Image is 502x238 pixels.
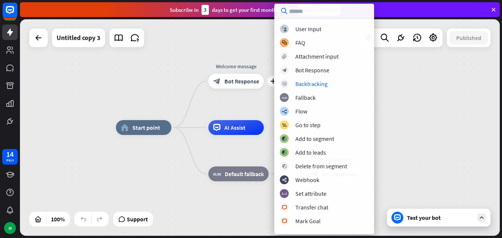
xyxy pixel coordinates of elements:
[295,176,319,184] div: Webhook
[282,82,287,86] i: block_backtracking
[6,3,28,25] button: Open LiveChat chat widget
[295,135,334,142] div: Add to segment
[295,149,326,156] div: Add to leads
[295,39,305,46] div: FAQ
[282,150,287,155] i: block_add_to_segment
[49,213,67,225] div: 100%
[282,178,287,182] i: webhooks
[282,109,287,114] i: builder_tree
[282,164,287,169] i: block_delete_from_segment
[4,222,16,234] div: M
[282,68,287,73] i: block_bot_response
[407,214,474,221] div: Test your bot
[295,108,307,115] div: Flow
[282,219,287,224] i: block_livechat
[282,136,287,141] i: block_add_to_segment
[6,158,14,163] div: days
[121,124,129,131] i: home_2
[224,124,245,131] span: AI Assist
[2,149,18,165] a: 14 days
[282,40,287,45] i: block_faq
[225,170,264,178] span: Default fallback
[295,94,316,101] div: Fallback
[170,5,292,15] div: Subscribe in days to get your first month for $1
[282,123,287,128] i: block_goto
[201,5,209,15] div: 3
[282,191,287,196] i: block_set_attribute
[224,77,259,85] span: Bot Response
[295,162,347,170] div: Delete from segment
[282,205,287,210] i: block_livechat
[282,27,287,32] i: block_user_input
[282,95,287,100] i: block_fallback
[203,63,269,70] div: Welcome message
[270,79,276,84] i: plus
[295,25,321,33] div: User Input
[282,54,287,59] i: block_attachment
[6,151,14,158] div: 14
[295,80,328,87] div: Backtracking
[295,204,328,211] div: Transfer chat
[295,217,320,225] div: Mark Goal
[295,66,329,74] div: Bot Response
[295,53,339,60] div: Attachment input
[132,124,160,131] span: Start point
[213,170,221,178] i: block_fallback
[295,190,326,197] div: Set attribute
[213,77,221,85] i: block_bot_response
[57,29,101,47] div: Untitled copy 3
[295,121,320,129] div: Go to step
[127,213,148,225] span: Support
[450,31,488,44] button: Published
